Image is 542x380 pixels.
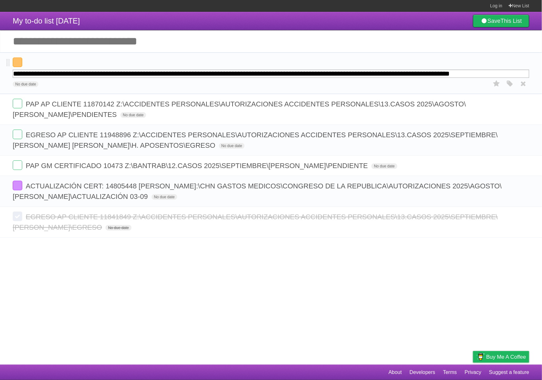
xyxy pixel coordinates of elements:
[491,78,503,89] label: Star task
[443,366,457,378] a: Terms
[13,131,498,149] span: EGRESO AP CLIENTE 11948896 Z:\ACCIDENTES PERSONALES\AUTORIZACIONES ACCIDENTES PERSONALES\13.CASOS...
[13,130,22,139] label: Done
[13,58,22,67] label: Done
[13,81,38,87] span: No due date
[476,351,485,362] img: Buy me a coffee
[26,162,369,170] span: PAP GM CERTIFICADO 10473 Z:\BANTRAB\12.CASOS 2025\SEPTIEMBRE\[PERSON_NAME]\PENDIENTE
[473,15,529,27] a: SaveThis List
[13,213,498,231] span: EGRESO AP CLIENTE 11841849 Z:\ACCIDENTES PERSONALES\AUTORIZACIONES ACCIDENTES PERSONALES\13.CASOS...
[13,182,502,200] span: ACTUALIZACIÓN CERT: 14805448 [PERSON_NAME]:\CHN GASTOS MEDICOS\CONGRESO DE LA REPUBLICA\AUTORIZAC...
[120,112,146,118] span: No due date
[13,99,22,108] label: Done
[152,194,177,200] span: No due date
[13,160,22,170] label: Done
[489,366,529,378] a: Suggest a feature
[105,225,131,231] span: No due date
[13,212,22,221] label: Done
[371,163,397,169] span: No due date
[389,366,402,378] a: About
[13,17,80,25] span: My to-do list [DATE]
[501,18,522,24] b: This List
[13,100,466,119] span: PAP AP CLIENTE 11870142 Z:\ACCIDENTES PERSONALES\AUTORIZACIONES ACCIDENTES PERSONALES\13.CASOS 20...
[486,351,526,363] span: Buy me a coffee
[465,366,481,378] a: Privacy
[410,366,435,378] a: Developers
[13,181,22,190] label: Done
[219,143,245,149] span: No due date
[473,351,529,363] a: Buy me a coffee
